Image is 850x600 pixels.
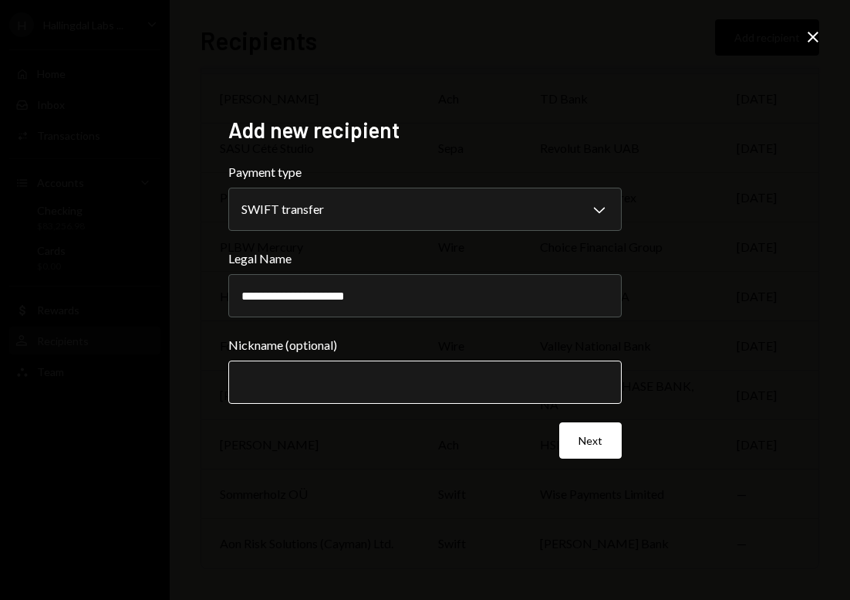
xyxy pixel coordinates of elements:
label: Nickname (optional) [228,336,622,354]
button: Next [559,422,622,459]
h2: Add new recipient [228,115,622,145]
label: Legal Name [228,249,622,268]
label: Payment type [228,163,622,181]
button: Payment type [228,188,622,231]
